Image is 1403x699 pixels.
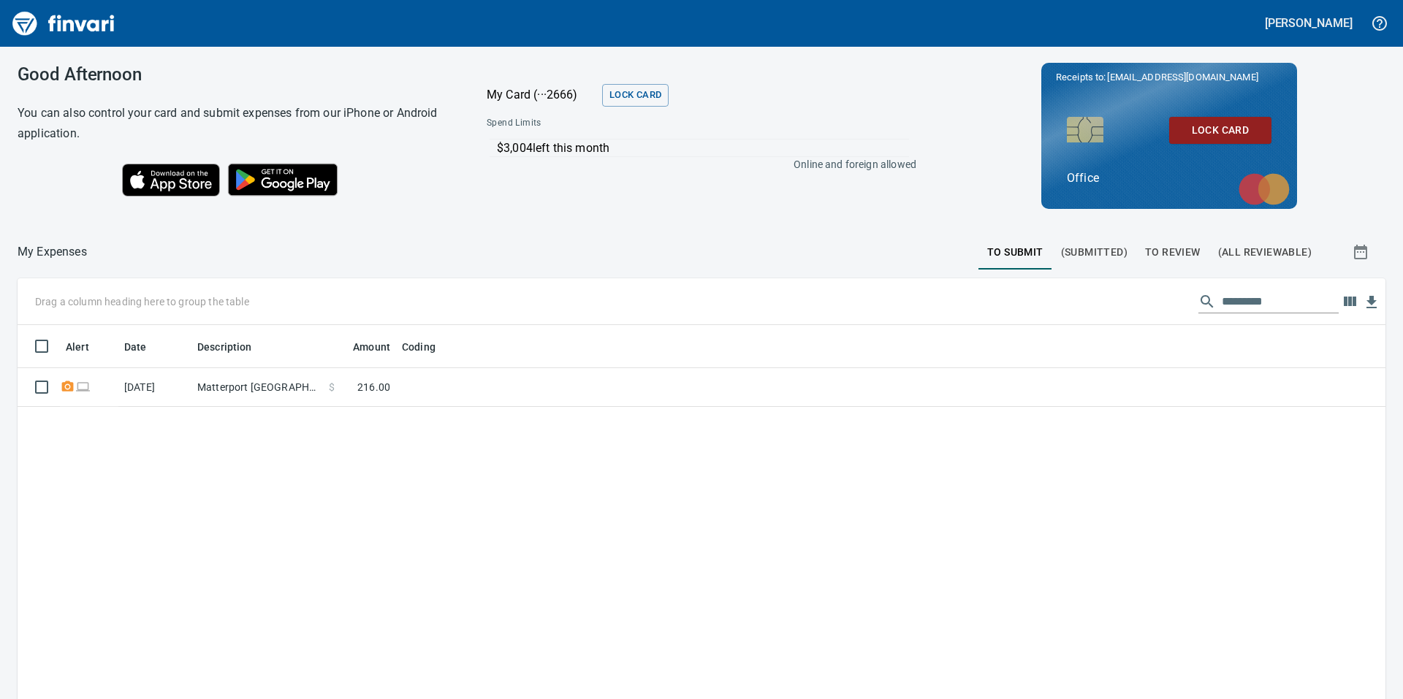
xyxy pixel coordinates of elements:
[75,382,91,391] span: Online transaction
[18,64,450,85] h3: Good Afternoon
[18,103,450,144] h6: You can also control your card and submit expenses from our iPhone or Android application.
[197,338,252,356] span: Description
[18,243,87,261] nav: breadcrumb
[35,294,249,309] p: Drag a column heading here to group the table
[1106,70,1259,84] span: [EMAIL_ADDRESS][DOMAIN_NAME]
[497,140,909,157] p: $3,004 left this month
[118,368,191,407] td: [DATE]
[475,157,916,172] p: Online and foreign allowed
[1067,169,1271,187] p: Office
[987,243,1043,261] span: To Submit
[487,86,596,104] p: My Card (···2666)
[1218,243,1312,261] span: (All Reviewable)
[402,338,455,356] span: Coding
[1061,243,1128,261] span: (Submitted)
[1169,117,1271,144] button: Lock Card
[124,338,166,356] span: Date
[1339,291,1361,313] button: Choose columns to display
[66,338,108,356] span: Alert
[197,338,271,356] span: Description
[602,84,669,107] button: Lock Card
[1145,243,1201,261] span: To Review
[220,156,346,204] img: Get it on Google Play
[357,380,390,394] span: 216.00
[329,380,335,394] span: $
[1231,166,1297,213] img: mastercard.svg
[1261,12,1356,34] button: [PERSON_NAME]
[124,338,147,356] span: Date
[487,116,727,131] span: Spend Limits
[1265,15,1353,31] h5: [PERSON_NAME]
[9,6,118,41] img: Finvari
[1181,121,1260,140] span: Lock Card
[60,382,75,391] span: Receipt Required
[353,338,390,356] span: Amount
[122,164,220,196] img: Download on the App Store
[1339,234,1385,270] button: Show transactions within a particular date range
[1056,70,1282,85] p: Receipts to:
[402,338,436,356] span: Coding
[66,338,89,356] span: Alert
[1361,291,1383,313] button: Download Table
[18,243,87,261] p: My Expenses
[334,338,390,356] span: Amount
[191,368,323,407] td: Matterport [GEOGRAPHIC_DATA] [GEOGRAPHIC_DATA]
[609,87,661,104] span: Lock Card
